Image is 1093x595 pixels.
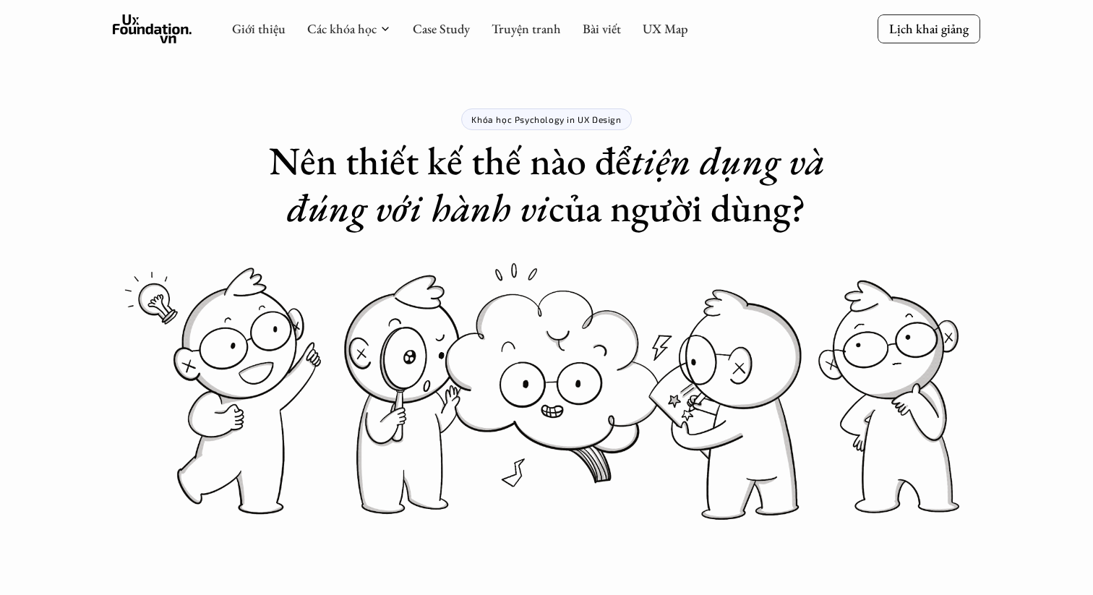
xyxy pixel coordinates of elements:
p: Lịch khai giảng [889,20,969,37]
h1: Nên thiết kế thế nào để của người dùng? [257,137,836,231]
a: Lịch khai giảng [878,14,980,43]
a: Case Study [413,20,470,37]
p: Khóa học Psychology in UX Design [471,114,621,124]
a: UX Map [643,20,688,37]
a: Truyện tranh [492,20,561,37]
a: Các khóa học [307,20,377,37]
a: Giới thiệu [232,20,286,37]
a: Bài viết [583,20,621,37]
em: tiện dụng và đúng với hành vi [287,135,833,233]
